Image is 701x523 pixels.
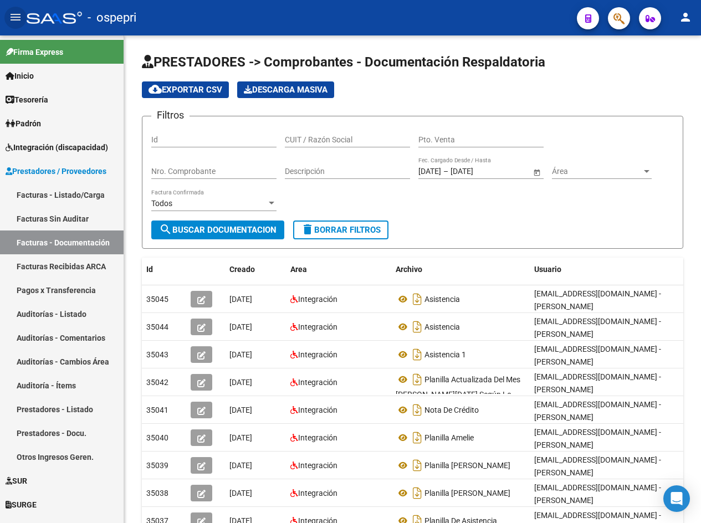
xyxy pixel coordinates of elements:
button: Descarga Masiva [237,81,334,98]
span: Planilla Amelie [424,433,474,442]
span: [DATE] [229,295,252,304]
datatable-header-cell: Creado [225,258,286,281]
mat-icon: person [679,11,692,24]
datatable-header-cell: Usuario [530,258,696,281]
span: Asistencia 1 [424,350,466,359]
i: Descargar documento [410,290,424,308]
span: Integración [298,350,337,359]
span: Borrar Filtros [301,225,381,235]
mat-icon: cloud_download [149,83,162,96]
i: Descargar documento [410,401,424,419]
span: Integración [298,461,337,470]
span: Planilla [PERSON_NAME] [424,461,510,470]
datatable-header-cell: Area [286,258,391,281]
span: Firma Express [6,46,63,58]
span: Integración [298,295,337,304]
span: Integración [298,378,337,387]
span: Buscar Documentacion [159,225,277,235]
span: Creado [229,265,255,274]
span: Integración [298,406,337,414]
span: Prestadores / Proveedores [6,165,106,177]
span: 35045 [146,295,168,304]
span: 35038 [146,489,168,498]
span: SUR [6,475,27,487]
span: [EMAIL_ADDRESS][DOMAIN_NAME] - [PERSON_NAME] [534,455,661,477]
mat-icon: search [159,223,172,236]
i: Descargar documento [410,484,424,502]
span: Id [146,265,153,274]
span: [DATE] [229,461,252,470]
span: Exportar CSV [149,85,222,95]
span: Descarga Masiva [244,85,328,95]
span: [DATE] [229,378,252,387]
span: 35043 [146,350,168,359]
span: 35044 [146,322,168,331]
span: [EMAIL_ADDRESS][DOMAIN_NAME] - [PERSON_NAME] [534,317,661,339]
span: – [443,167,448,176]
mat-icon: delete [301,223,314,236]
span: [DATE] [229,489,252,498]
i: Descargar documento [410,429,424,447]
i: Descargar documento [410,457,424,474]
span: [DATE] [229,322,252,331]
datatable-header-cell: Archivo [391,258,530,281]
span: SURGE [6,499,37,511]
span: Area [290,265,307,274]
span: [EMAIL_ADDRESS][DOMAIN_NAME] - [PERSON_NAME] [534,372,661,394]
span: PRESTADORES -> Comprobantes - Documentación Respaldatoria [142,54,545,70]
span: 35042 [146,378,168,387]
h3: Filtros [151,107,190,123]
span: Tesorería [6,94,48,106]
span: Área [552,167,642,176]
input: Fecha inicio [418,167,441,176]
span: Integración [298,433,337,442]
i: Descargar documento [410,346,424,363]
span: Archivo [396,265,422,274]
button: Open calendar [531,166,543,178]
app-download-masive: Descarga masiva de comprobantes (adjuntos) [237,81,334,98]
span: Integración [298,489,337,498]
span: [DATE] [229,433,252,442]
span: Asistencia [424,322,460,331]
span: Inicio [6,70,34,82]
span: [DATE] [229,350,252,359]
span: Nota De Crédito [424,406,479,414]
span: [EMAIL_ADDRESS][DOMAIN_NAME] - [PERSON_NAME] [534,428,661,449]
span: Padrón [6,117,41,130]
span: [EMAIL_ADDRESS][DOMAIN_NAME] - [PERSON_NAME] [534,289,661,311]
span: Planilla [PERSON_NAME] [424,489,510,498]
span: [DATE] [229,406,252,414]
input: Fecha fin [451,167,505,176]
button: Borrar Filtros [293,221,388,239]
span: 35040 [146,433,168,442]
span: [EMAIL_ADDRESS][DOMAIN_NAME] - [PERSON_NAME] [534,400,661,422]
span: [EMAIL_ADDRESS][DOMAIN_NAME] - [PERSON_NAME] [534,345,661,366]
span: Integración (discapacidad) [6,141,108,153]
i: Descargar documento [410,371,424,388]
span: Todos [151,199,172,208]
span: Usuario [534,265,561,274]
div: Open Intercom Messenger [663,485,690,512]
span: Asistencia [424,295,460,304]
button: Exportar CSV [142,81,229,98]
button: Buscar Documentacion [151,221,284,239]
span: 35039 [146,461,168,470]
span: Planilla Actualizada Del Mes [PERSON_NAME][DATE] Según Lo Solicitado [396,375,520,411]
span: Integración [298,322,337,331]
span: 35041 [146,406,168,414]
mat-icon: menu [9,11,22,24]
i: Descargar documento [410,318,424,336]
span: - ospepri [88,6,136,30]
span: [EMAIL_ADDRESS][DOMAIN_NAME] - [PERSON_NAME] [534,483,661,505]
datatable-header-cell: Id [142,258,186,281]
